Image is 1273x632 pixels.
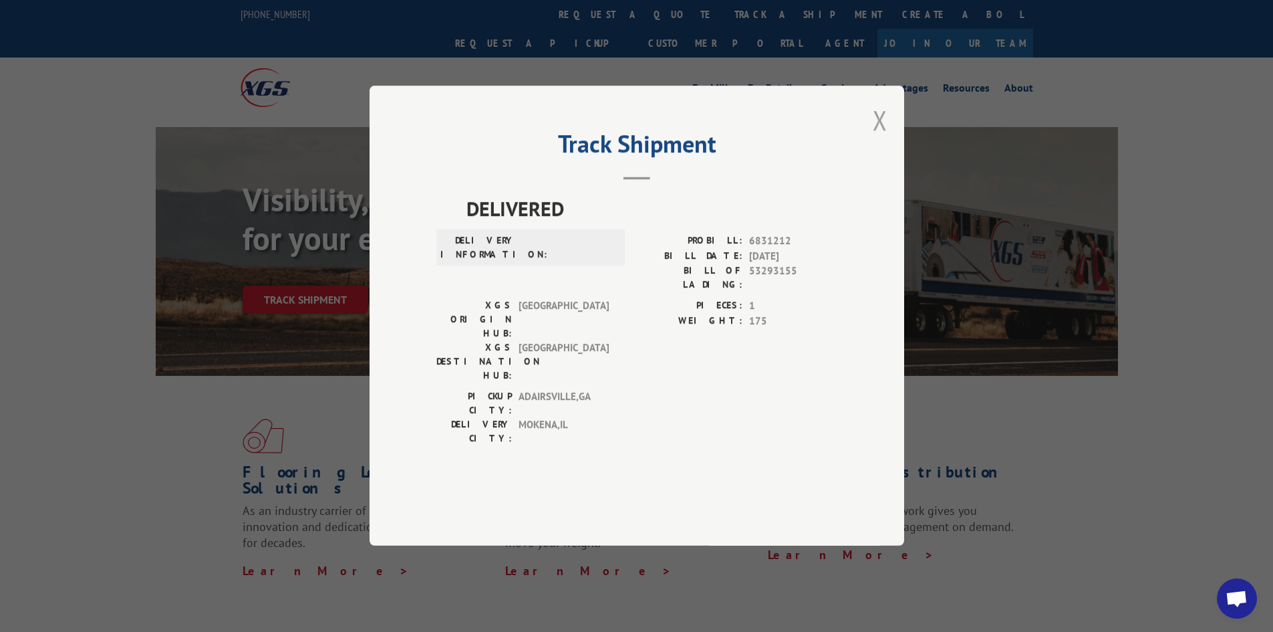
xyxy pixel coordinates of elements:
[519,299,609,341] span: [GEOGRAPHIC_DATA]
[637,314,742,329] label: WEIGHT:
[519,418,609,446] span: MOKENA , IL
[749,264,837,292] span: 53293155
[519,390,609,418] span: ADAIRSVILLE , GA
[749,234,837,249] span: 6831212
[749,314,837,329] span: 175
[749,299,837,314] span: 1
[637,299,742,314] label: PIECES:
[436,418,512,446] label: DELIVERY CITY:
[436,341,512,383] label: XGS DESTINATION HUB:
[440,234,516,262] label: DELIVERY INFORMATION:
[873,102,887,138] button: Close modal
[637,264,742,292] label: BILL OF LADING:
[749,249,837,264] span: [DATE]
[1217,578,1257,619] div: Open chat
[436,299,512,341] label: XGS ORIGIN HUB:
[436,390,512,418] label: PICKUP CITY:
[637,249,742,264] label: BILL DATE:
[637,234,742,249] label: PROBILL:
[466,194,837,224] span: DELIVERED
[436,134,837,160] h2: Track Shipment
[519,341,609,383] span: [GEOGRAPHIC_DATA]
